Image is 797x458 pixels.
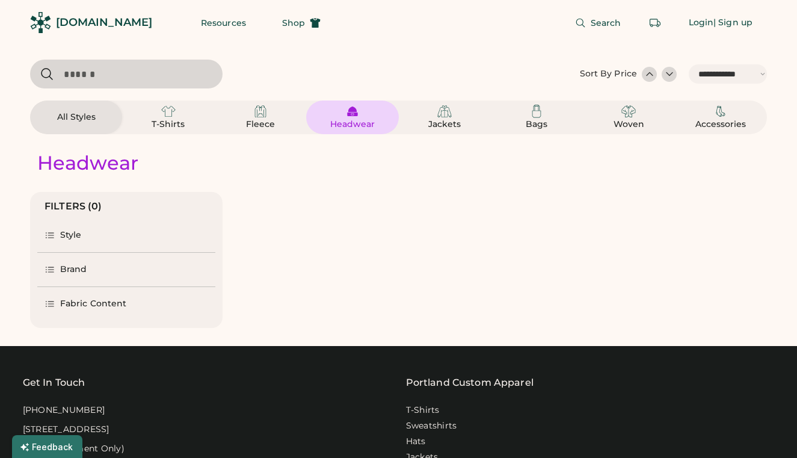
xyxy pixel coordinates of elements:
[186,11,260,35] button: Resources
[37,151,138,175] div: Headwear
[345,104,360,119] img: Headwear Icon
[23,404,105,416] div: [PHONE_NUMBER]
[141,119,195,131] div: T-Shirts
[561,11,636,35] button: Search
[49,111,103,123] div: All Styles
[580,68,637,80] div: Sort By Price
[694,119,748,131] div: Accessories
[406,420,457,432] a: Sweatshirts
[406,376,534,390] a: Portland Custom Apparel
[23,424,109,436] div: [STREET_ADDRESS]
[60,229,82,241] div: Style
[621,104,636,119] img: Woven Icon
[45,199,102,214] div: FILTERS (0)
[282,19,305,27] span: Shop
[30,12,51,33] img: Rendered Logo - Screens
[161,104,176,119] img: T-Shirts Icon
[591,19,621,27] span: Search
[509,119,564,131] div: Bags
[325,119,380,131] div: Headwear
[253,104,268,119] img: Fleece Icon
[713,17,752,29] div: | Sign up
[60,264,87,276] div: Brand
[529,104,544,119] img: Bags Icon
[689,17,714,29] div: Login
[417,119,472,131] div: Jackets
[233,119,288,131] div: Fleece
[437,104,452,119] img: Jackets Icon
[406,404,440,416] a: T-Shirts
[23,376,85,390] div: Get In Touch
[60,298,126,310] div: Fabric Content
[268,11,335,35] button: Shop
[643,11,667,35] button: Retrieve an order
[406,436,426,448] a: Hats
[602,119,656,131] div: Woven
[56,15,152,30] div: [DOMAIN_NAME]
[713,104,728,119] img: Accessories Icon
